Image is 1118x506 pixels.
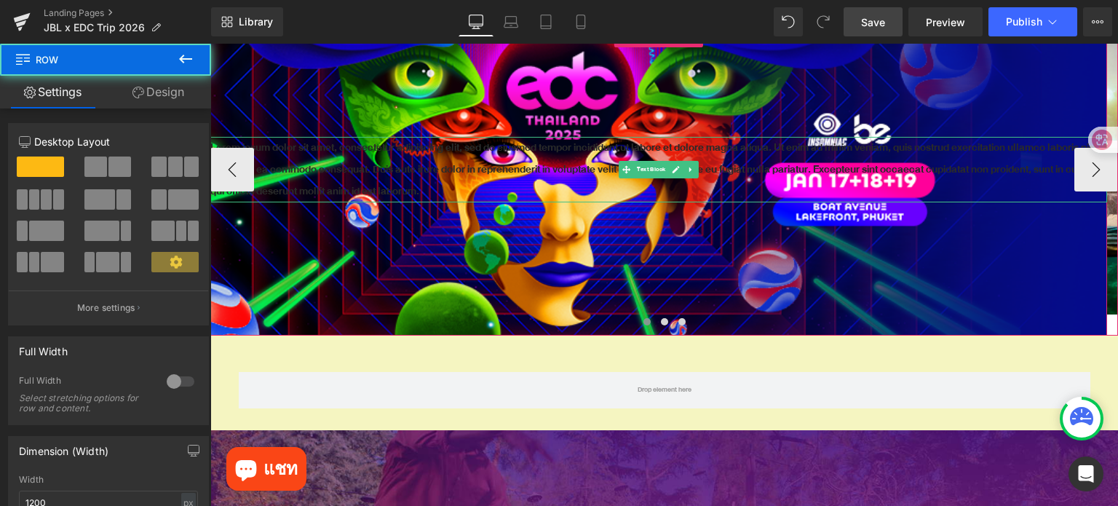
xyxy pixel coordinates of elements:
[19,393,150,414] div: Select stretching options for row and content.
[1083,7,1112,36] button: More
[44,7,211,19] a: Landing Pages
[988,7,1077,36] button: Publish
[861,15,885,30] span: Save
[1069,456,1103,491] div: Open Intercom Messenger
[493,7,528,36] a: Laptop
[239,15,273,28] span: Library
[15,44,160,76] span: Row
[106,76,211,108] a: Design
[19,375,152,390] div: Full Width
[459,7,493,36] a: Desktop
[77,301,135,315] p: More settings
[19,437,108,457] div: Dimension (Width)
[774,7,803,36] button: Undo
[44,22,145,33] span: JBL x EDC Trip 2026
[1006,16,1042,28] span: Publish
[424,117,458,135] span: Text Block
[19,475,198,485] div: Width
[9,290,208,325] button: More settings
[908,7,983,36] a: Preview
[12,403,100,451] inbox-online-store-chat: แชทร้านค้าออนไลน์ของ Shopify
[211,7,283,36] a: New Library
[528,7,563,36] a: Tablet
[926,15,965,30] span: Preview
[19,134,198,149] p: Desktop Layout
[473,117,488,135] a: Expand / Collapse
[563,7,598,36] a: Mobile
[19,337,68,357] div: Full Width
[809,7,838,36] button: Redo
